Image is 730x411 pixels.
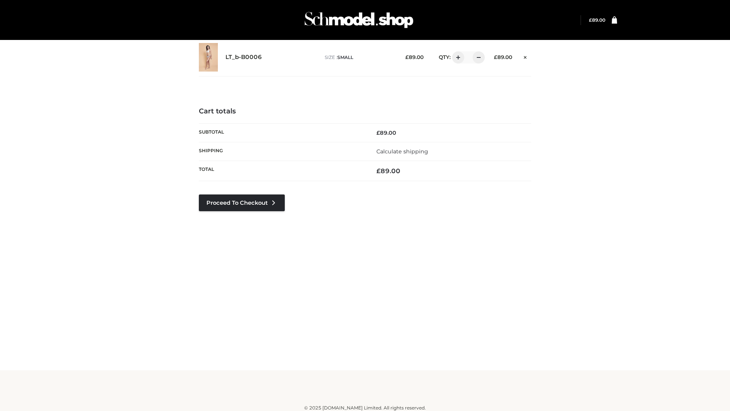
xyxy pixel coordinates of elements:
th: Shipping [199,142,365,161]
a: £89.00 [589,17,605,23]
a: Remove this item [520,51,531,61]
a: Calculate shipping [376,148,428,155]
h4: Cart totals [199,107,531,116]
span: £ [376,129,380,136]
a: Proceed to Checkout [199,194,285,211]
bdi: 89.00 [494,54,512,60]
bdi: 89.00 [589,17,605,23]
span: £ [589,17,592,23]
bdi: 89.00 [376,167,400,175]
bdi: 89.00 [376,129,396,136]
span: SMALL [337,54,353,60]
img: LT_b-B0006 - SMALL [199,43,218,72]
span: £ [405,54,409,60]
span: £ [376,167,381,175]
span: £ [494,54,497,60]
div: QTY: [431,51,482,64]
bdi: 89.00 [405,54,424,60]
img: Schmodel Admin 964 [302,5,416,35]
th: Total [199,161,365,181]
th: Subtotal [199,123,365,142]
a: LT_b-B0006 [225,54,262,61]
p: size : [325,54,394,61]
